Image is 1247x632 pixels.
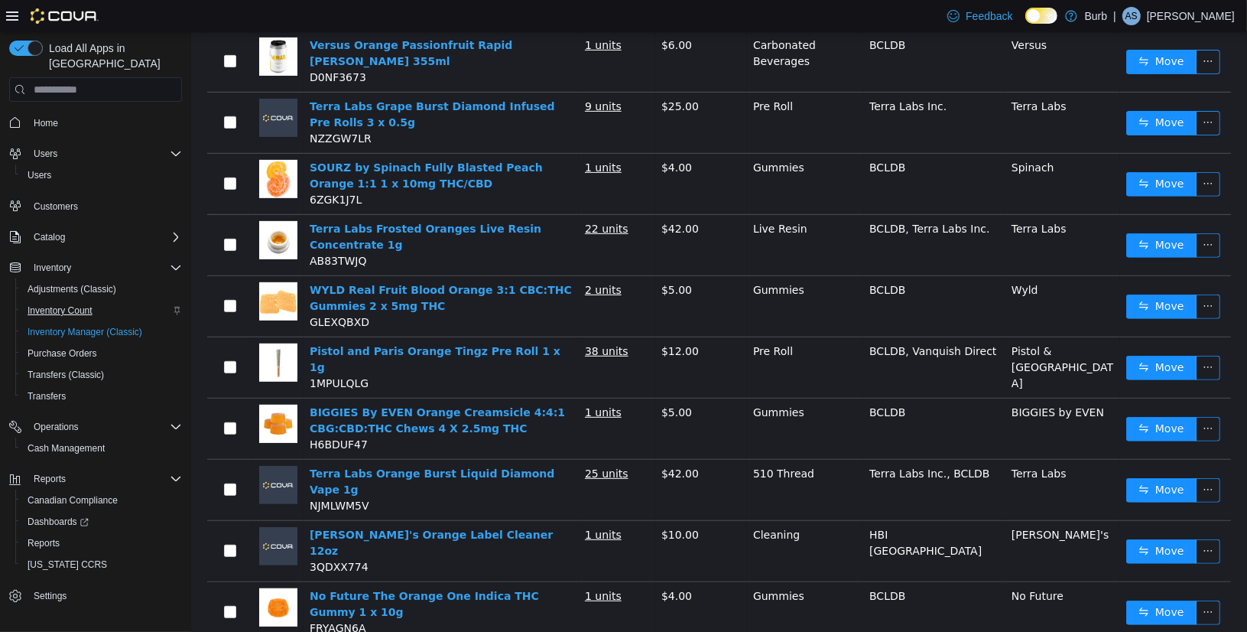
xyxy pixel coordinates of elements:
[394,559,430,571] u: 1 units
[28,283,116,295] span: Adjustments (Classic)
[678,436,798,448] span: Terra Labs Inc., BCLDB
[678,559,714,571] span: BCLDB
[3,416,188,438] button: Operations
[68,496,106,534] img: Randy's Orange Label Cleaner 12oz placeholder
[28,559,107,571] span: [US_STATE] CCRS
[1005,202,1029,226] button: icon: ellipsis
[394,497,430,510] u: 1 units
[68,129,106,167] img: SOURZ by Spinach Fully Blasted Peach Orange 1:1 1 x 10mg THC/CBD hero shot
[935,569,1005,594] button: icon: swapMove
[119,346,177,358] span: 1MPULQLG
[68,557,106,595] img: No Future The Orange One Indica THC Gummy 1 x 10g hero shot
[21,534,66,552] a: Reports
[394,130,430,142] u: 1 units
[119,497,362,526] a: [PERSON_NAME]'s Orange Label Cleaner 12oz
[119,40,175,52] span: D0NF3673
[1005,141,1029,165] button: icon: ellipsis
[470,252,501,265] span: $5.00
[28,418,85,436] button: Operations
[28,586,182,605] span: Settings
[470,375,501,387] span: $5.00
[394,375,430,387] u: 1 units
[966,8,1012,24] span: Feedback
[21,439,111,458] a: Cash Management
[1005,386,1029,410] button: icon: ellipsis
[15,511,188,533] a: Dashboards
[28,470,182,488] span: Reports
[935,263,1005,288] button: icon: swapMove
[21,366,182,384] span: Transfers (Classic)
[68,190,106,228] img: Terra Labs Frosted Oranges Live Resin Concentrate 1g hero shot
[28,197,182,216] span: Customers
[3,226,188,248] button: Catalog
[3,195,188,217] button: Customers
[1005,324,1029,349] button: icon: ellipsis
[21,166,182,184] span: Users
[1147,7,1235,25] p: [PERSON_NAME]
[68,312,106,350] img: Pistol and Paris Orange Tingz Pre Roll 1 x 1g hero shot
[556,61,672,122] td: Pre Roll
[15,386,188,407] button: Transfers
[820,497,917,510] span: [PERSON_NAME]'s
[28,537,60,549] span: Reports
[556,490,672,551] td: Cleaning
[21,280,122,298] a: Adjustments (Classic)
[21,323,148,341] a: Inventory Manager (Classic)
[15,438,188,459] button: Cash Management
[119,559,348,587] a: No Future The Orange One Indica THC Gummy 1 x 10g
[119,162,170,174] span: 6ZGK1J7L
[21,387,72,406] a: Transfers
[119,529,177,542] span: 3QDXX774
[3,257,188,279] button: Inventory
[68,373,106,412] img: BIGGIES By EVEN Orange Creamsicle 4:4:1 CBG:CBD:THC Chews 4 X 2.5mg THC hero shot
[1005,508,1029,533] button: icon: ellipsis
[28,169,51,181] span: Users
[678,130,714,142] span: BCLDB
[21,513,95,531] a: Dashboards
[21,166,57,184] a: Users
[34,148,57,160] span: Users
[34,590,67,602] span: Settings
[15,490,188,511] button: Canadian Compliance
[820,130,863,142] span: Spinach
[678,252,714,265] span: BCLDB
[28,114,64,132] a: Home
[28,326,142,338] span: Inventory Manager (Classic)
[68,435,106,473] img: Terra Labs Orange Burst Liquid Diamond Vape 1g placeholder
[119,591,175,603] span: FRYAGN6A
[119,468,178,481] span: NJMLWM5V
[394,69,430,81] u: 9 units
[28,228,71,246] button: Catalog
[678,69,755,81] span: Terra Labs Inc.
[935,18,1005,43] button: icon: swapMove
[28,347,97,360] span: Purchase Orders
[34,117,58,129] span: Home
[820,436,875,448] span: Terra Labs
[34,200,78,213] span: Customers
[28,197,84,216] a: Customers
[470,191,508,204] span: $42.00
[68,67,106,106] img: Terra Labs Grape Burst Diamond Infused Pre Rolls 3 x 0.5g placeholder
[3,585,188,607] button: Settings
[935,141,1005,165] button: icon: swapMove
[28,442,105,454] span: Cash Management
[68,251,106,289] img: WYLD Real Fruit Blood Orange 3:1 CBC:THC Gummies 2 x 5mg THC hero shot
[1125,7,1138,25] span: AS
[21,323,182,341] span: Inventory Manager (Classic)
[470,559,501,571] span: $4.00
[3,468,188,490] button: Reports
[470,436,508,448] span: $42.00
[28,145,182,163] span: Users
[820,191,875,204] span: Terra Labs
[119,285,178,297] span: GLEXQBXD
[15,165,188,186] button: Users
[28,259,182,277] span: Inventory
[15,300,188,321] button: Inventory Count
[394,436,437,448] u: 25 units
[21,387,182,406] span: Transfers
[556,122,672,184] td: Gummies
[3,111,188,133] button: Home
[820,375,913,387] span: BIGGIES by EVEN
[1005,80,1029,104] button: icon: ellipsis
[28,418,182,436] span: Operations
